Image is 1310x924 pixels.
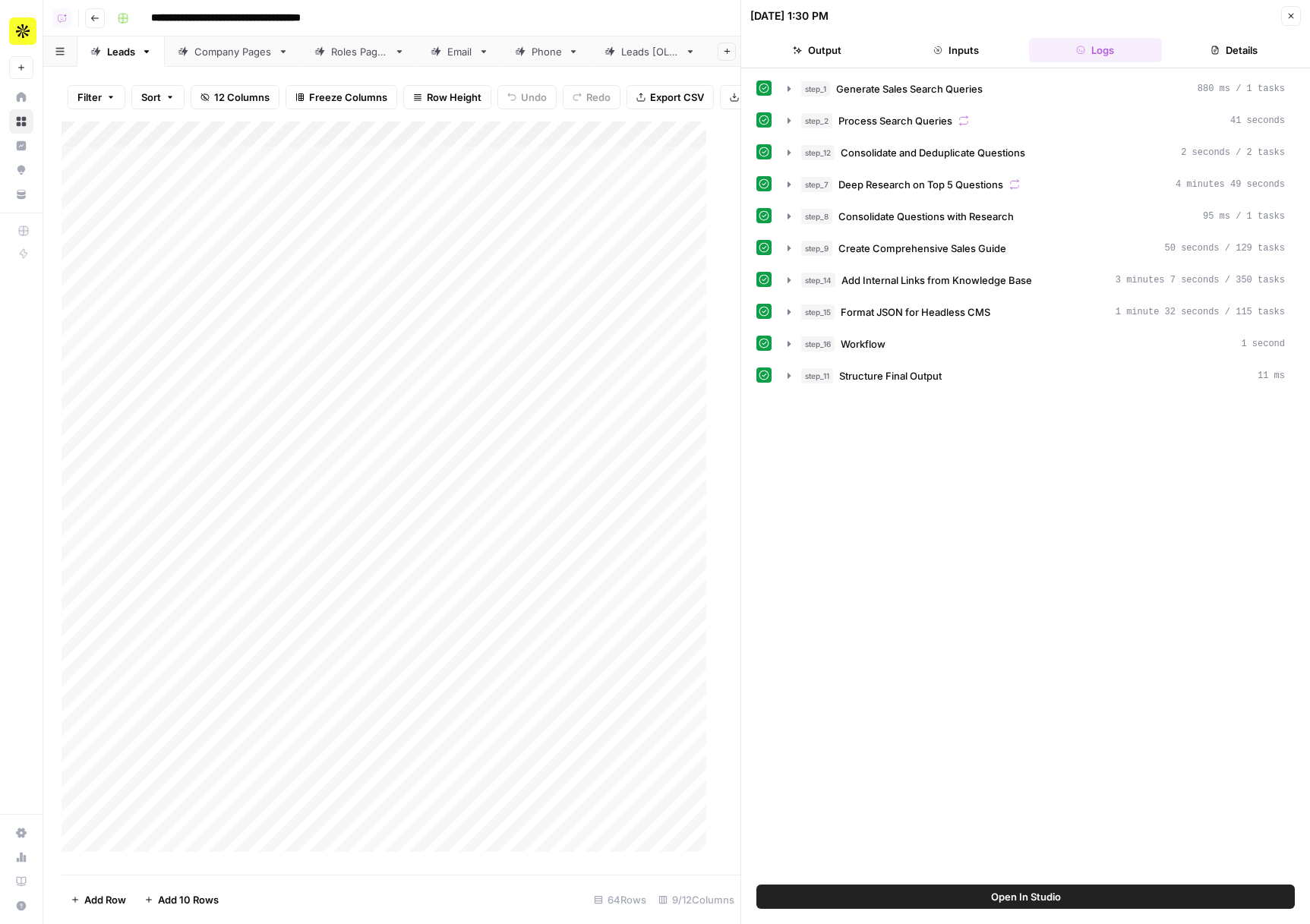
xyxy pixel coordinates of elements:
[9,17,36,45] img: Apollo Logo
[563,85,620,109] button: Redo
[621,44,679,59] div: Leads [OLD]
[839,368,942,383] span: Structure Final Output
[532,44,562,59] div: Phone
[135,888,228,912] button: Add 10 Rows
[301,36,418,67] a: Roles Pages
[778,364,1294,388] button: 11 ms
[991,889,1061,904] span: Open In Studio
[778,300,1294,324] button: 1 minute 32 seconds / 115 tasks
[801,81,830,96] span: step_1
[778,204,1294,229] button: 95 ms / 1 tasks
[801,113,832,128] span: step_2
[778,140,1294,165] button: 2 seconds / 2 tasks
[77,90,102,105] span: Filter
[1230,114,1285,128] span: 41 seconds
[194,44,272,59] div: Company Pages
[331,44,388,59] div: Roles Pages
[778,172,1294,197] button: 4 minutes 49 seconds
[652,888,740,912] div: 9/12 Columns
[1198,82,1285,96] span: 880 ms / 1 tasks
[1165,241,1285,255] span: 50 seconds / 129 tasks
[502,36,592,67] a: Phone
[9,869,33,894] a: Learning Hub
[801,304,835,320] span: step_15
[1168,38,1301,62] button: Details
[778,77,1294,101] button: 880 ms / 1 tasks
[801,177,832,192] span: step_7
[9,12,33,50] button: Workspace: Apollo
[447,44,472,59] div: Email
[778,268,1294,292] button: 3 minutes 7 seconds / 350 tasks
[1176,178,1285,191] span: 4 minutes 49 seconds
[1029,38,1162,62] button: Logs
[418,36,502,67] a: Email
[801,368,833,383] span: step_11
[1241,337,1285,351] span: 1 second
[107,44,135,59] div: Leads
[1116,273,1285,287] span: 3 minutes 7 seconds / 350 tasks
[838,113,952,128] span: Process Search Queries
[403,85,491,109] button: Row Height
[286,85,397,109] button: Freeze Columns
[778,236,1294,260] button: 50 seconds / 129 tasks
[9,134,33,158] a: Insights
[309,90,387,105] span: Freeze Columns
[191,85,279,109] button: 12 Columns
[778,109,1294,133] button: 41 seconds
[9,109,33,134] a: Browse
[836,81,983,96] span: Generate Sales Search Queries
[214,90,270,105] span: 12 Columns
[588,888,652,912] div: 64 Rows
[9,85,33,109] a: Home
[1181,146,1285,159] span: 2 seconds / 2 tasks
[1258,369,1285,383] span: 11 ms
[165,36,301,67] a: Company Pages
[427,90,481,105] span: Row Height
[497,85,557,109] button: Undo
[131,85,185,109] button: Sort
[141,90,161,105] span: Sort
[801,273,835,288] span: step_14
[801,209,832,224] span: step_8
[68,85,125,109] button: Filter
[650,90,704,105] span: Export CSV
[841,336,885,352] span: Workflow
[778,332,1294,356] button: 1 second
[841,273,1032,288] span: Add Internal Links from Knowledge Base
[838,241,1006,256] span: Create Comprehensive Sales Guide
[841,304,990,320] span: Format JSON for Headless CMS
[62,888,135,912] button: Add Row
[9,845,33,869] a: Usage
[9,158,33,182] a: Opportunities
[9,821,33,845] a: Settings
[750,38,883,62] button: Output
[158,892,219,907] span: Add 10 Rows
[521,90,547,105] span: Undo
[627,85,714,109] button: Export CSV
[801,336,835,352] span: step_16
[84,892,126,907] span: Add Row
[889,38,1022,62] button: Inputs
[586,90,611,105] span: Redo
[801,241,832,256] span: step_9
[841,145,1025,160] span: Consolidate and Deduplicate Questions
[1203,210,1285,223] span: 95 ms / 1 tasks
[838,209,1014,224] span: Consolidate Questions with Research
[838,177,1003,192] span: Deep Research on Top 5 Questions
[9,894,33,918] button: Help + Support
[801,145,835,160] span: step_12
[1116,305,1285,319] span: 1 minute 32 seconds / 115 tasks
[9,182,33,207] a: Your Data
[756,885,1295,909] button: Open In Studio
[750,8,829,24] div: [DATE] 1:30 PM
[77,36,165,67] a: Leads
[592,36,709,67] a: Leads [OLD]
